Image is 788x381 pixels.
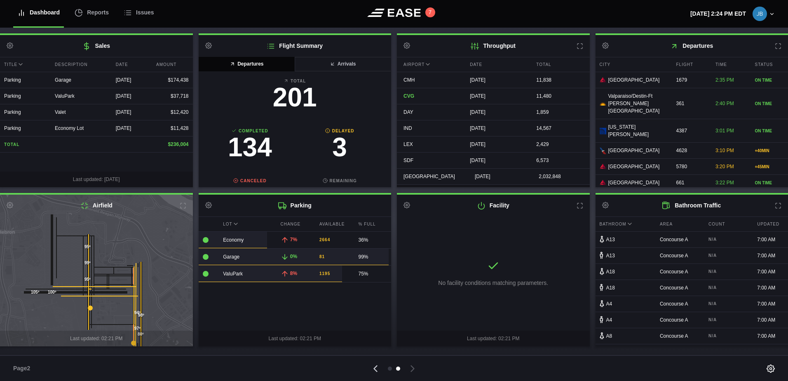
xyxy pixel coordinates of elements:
div: $236,004 [156,141,188,148]
div: ON TIME [755,77,784,83]
div: [DATE] [463,136,523,152]
div: [GEOGRAPHIC_DATA] [397,169,462,184]
b: Completed [205,128,295,134]
b: Total [4,141,47,148]
div: 2,429 [530,136,589,152]
span: 3:01 PM [715,128,734,134]
div: Parking [4,76,47,84]
b: N/A [708,252,747,259]
div: DAY [397,104,457,120]
div: Flight [672,57,710,72]
div: Date [112,57,152,72]
div: 4628 [672,143,710,158]
div: 99% [359,253,387,261]
b: Canceled [205,178,295,184]
div: 14,567 [530,120,589,136]
span: [GEOGRAPHIC_DATA] [608,163,660,170]
div: 2,032,848 [532,169,589,184]
div: Date [463,57,523,72]
div: ON TIME [755,180,784,186]
button: Departures [199,57,295,71]
div: Airport [397,57,457,72]
div: 7:00 AM [753,328,788,344]
h3: 201 [205,84,385,111]
div: Description [51,57,112,72]
div: Time [711,57,749,72]
div: 7:00 AM [753,264,788,280]
h2: Flight Summary [199,35,392,57]
div: IND [397,120,457,136]
span: Economy [223,237,244,243]
div: [DATE] [463,120,523,136]
div: SDF [397,153,457,168]
span: Concourse A [660,253,688,259]
p: [DATE] 2:24 PM EDT [690,9,746,18]
b: Total [205,78,385,84]
div: Count [704,217,751,231]
b: 81 [319,254,325,260]
div: CMH [397,72,457,88]
div: 7:00 AM [753,280,788,296]
div: $12,420 [156,108,188,116]
button: Arrivals [294,57,391,71]
h3: 3 [295,134,385,160]
span: 2:40 PM [715,101,734,106]
div: $174,438 [156,76,188,84]
a: Remaining64 [295,178,385,214]
div: [DATE] [463,72,523,88]
b: Remaining [295,178,385,184]
div: ValuPark [55,92,108,100]
div: LEX [397,136,457,152]
b: N/A [708,268,747,275]
span: 3:22 PM [715,180,734,186]
span: [GEOGRAPHIC_DATA] [608,179,660,186]
a: Total201 [205,78,385,115]
div: 5780 [672,159,710,174]
span: [US_STATE][PERSON_NAME] [608,123,666,138]
div: 36% [359,236,387,244]
div: A8 [606,332,650,340]
div: 7:00 AM [753,232,788,247]
div: $11,428 [156,125,188,132]
div: City [596,57,670,72]
div: [DATE] [463,104,523,120]
div: Garage [55,76,108,84]
h2: Throughput [397,35,590,57]
b: N/A [708,301,747,307]
div: A18 [606,284,650,292]
div: Amount [152,57,192,72]
div: 661 [672,175,710,190]
div: Updated [753,217,788,231]
div: [DATE] [116,92,148,100]
span: Valparaiso/Destin-Ft [PERSON_NAME][GEOGRAPHIC_DATA] [608,92,666,115]
div: Bathroom [596,217,654,231]
div: 11,838 [530,72,589,88]
span: 3:10 PM [715,148,734,153]
div: 75% [359,270,387,278]
b: N/A [708,333,747,339]
div: Last updated: 02:21 PM [199,331,392,346]
div: A13 [606,236,650,243]
b: N/A [708,236,747,242]
span: ValuPark [223,271,243,277]
div: 7:00 AM [753,248,788,263]
div: 7:00 AM [753,312,788,328]
b: N/A [708,285,747,291]
div: [DATE] [468,169,525,184]
span: Concourse A [660,317,688,323]
div: 1,859 [530,104,589,120]
b: Delayed [295,128,385,134]
div: Last updated: [DATE] [397,185,590,200]
div: [DATE] [116,76,148,84]
div: [DATE] [463,153,523,168]
div: Last updated: 02:21 PM [397,331,590,346]
b: 1195 [319,270,330,277]
span: Concourse A [660,237,688,242]
b: N/A [708,317,747,323]
div: Parking [4,125,47,132]
a: Canceled0 [205,178,295,214]
div: ON TIME [755,128,784,134]
div: [DATE] [463,88,523,104]
h2: Parking [199,195,392,216]
div: A18 [606,268,650,275]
